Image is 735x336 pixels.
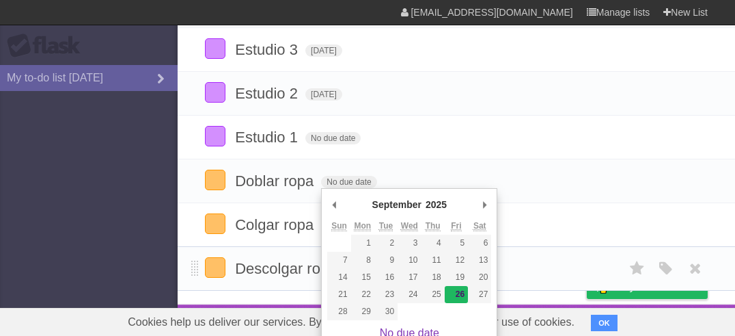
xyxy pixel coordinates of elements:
label: Done [205,257,225,278]
button: 29 [351,303,374,320]
span: Estudio 2 [235,85,301,102]
button: 27 [468,286,491,303]
button: 6 [468,235,491,252]
abbr: Thursday [426,221,441,231]
button: 11 [421,252,445,269]
button: 17 [398,269,421,286]
span: No due date [321,176,376,188]
button: 25 [421,286,445,303]
label: Done [205,170,225,190]
button: 8 [351,252,374,269]
abbr: Friday [451,221,461,231]
label: Done [205,38,225,59]
button: 21 [327,286,350,303]
abbr: Monday [354,221,371,231]
button: 19 [445,269,468,286]
span: Doblar ropa [235,172,317,190]
span: Colgar ropa [235,216,317,233]
button: 20 [468,269,491,286]
abbr: Tuesday [379,221,393,231]
button: 4 [421,235,445,252]
button: 12 [445,252,468,269]
span: [DATE] [305,44,342,57]
button: 7 [327,252,350,269]
button: Previous Month [327,194,341,215]
div: September [370,194,424,215]
button: 3 [398,235,421,252]
button: 10 [398,252,421,269]
abbr: Wednesday [401,221,418,231]
label: Done [205,82,225,103]
button: OK [591,315,618,331]
div: 2025 [424,194,449,215]
span: No due date [305,132,361,144]
button: 1 [351,235,374,252]
div: Flask [7,34,89,58]
label: Done [205,214,225,234]
button: 15 [351,269,374,286]
span: Descolgar ropa [235,260,340,277]
button: 2 [374,235,398,252]
button: 23 [374,286,398,303]
button: 16 [374,269,398,286]
abbr: Sunday [331,221,347,231]
span: Estudio 3 [235,41,301,58]
label: Star task [624,257,650,280]
button: 9 [374,252,398,269]
button: 13 [468,252,491,269]
span: Estudio 1 [235,129,301,146]
button: 22 [351,286,374,303]
button: 14 [327,269,350,286]
button: Next Month [477,194,491,215]
button: 28 [327,303,350,320]
button: 30 [374,303,398,320]
span: Buy me a coffee [615,274,701,298]
span: Cookies help us deliver our services. By using our services, you agree to our use of cookies. [114,309,588,336]
button: 24 [398,286,421,303]
abbr: Saturday [473,221,486,231]
span: [DATE] [305,88,342,101]
label: Done [205,126,225,146]
button: 18 [421,269,445,286]
button: 26 [445,286,468,303]
button: 5 [445,235,468,252]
